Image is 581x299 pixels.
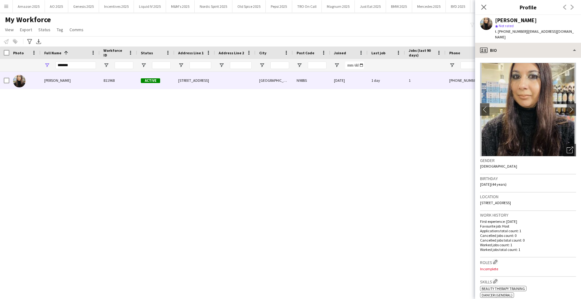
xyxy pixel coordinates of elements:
button: BYD 2025 [446,0,470,12]
span: Status [38,27,50,32]
p: Incomplete [480,267,576,271]
button: Open Filter Menu [334,62,340,68]
div: Open photos pop-in [564,144,576,156]
button: BMW 2025 [386,0,412,12]
span: Not rated [499,23,514,28]
span: Address Line 1 [178,51,203,55]
button: Open Filter Menu [141,62,146,68]
span: Post Code [297,51,314,55]
h3: Location [480,194,576,199]
span: City [259,51,266,55]
h3: Work history [480,212,576,218]
div: [STREET_ADDRESS] [174,72,215,89]
div: [PERSON_NAME] [495,17,537,23]
button: Open Filter Menu [449,62,455,68]
h3: Profile [475,3,581,11]
img: Crew avatar or photo [480,63,576,156]
div: N98BS [293,72,330,89]
span: Jobs (last 90 days) [409,48,434,57]
div: 1 [405,72,445,89]
span: Beauty therapy training [482,286,525,291]
div: [PHONE_NUMBER] [445,72,525,89]
button: Mercedes 2025 [412,0,446,12]
span: View [5,27,14,32]
button: AO 2025 [45,0,68,12]
button: M&M's 2025 [166,0,195,12]
input: Status Filter Input [152,61,171,69]
input: Post Code Filter Input [308,61,326,69]
button: Nordic Spirit 2025 [195,0,232,12]
input: Joined Filter Input [345,61,364,69]
input: Address Line 2 Filter Input [230,61,252,69]
span: [DEMOGRAPHIC_DATA] [480,164,517,169]
p: Cancelled jobs total count: 0 [480,238,576,243]
a: Tag [54,26,66,34]
input: Workforce ID Filter Input [115,61,133,69]
div: 811968 [100,72,137,89]
button: Old Spice 2025 [232,0,266,12]
button: Open Filter Menu [44,62,50,68]
span: | [EMAIL_ADDRESS][DOMAIN_NAME] [495,29,574,39]
span: [PERSON_NAME] [44,78,71,83]
button: Open Filter Menu [103,62,109,68]
a: Comms [67,26,86,34]
p: Cancelled jobs count: 0 [480,233,576,238]
span: Dancer (General) [482,293,512,297]
p: Worked jobs total count: 1 [480,247,576,252]
input: Address Line 1 Filter Input [189,61,211,69]
button: Pepsi 2025 [266,0,292,12]
app-action-btn: Export XLSX [35,38,42,45]
p: Applications total count: 1 [480,228,576,233]
button: Magnum 2025 [322,0,355,12]
input: City Filter Input [270,61,289,69]
button: Open Filter Menu [178,62,184,68]
button: Amazon 2025 [13,0,45,12]
button: Just Eat 2025 [355,0,386,12]
span: Phone [449,51,460,55]
button: Incentives 2025 [99,0,134,12]
span: [DATE] (44 years) [480,182,507,187]
span: [STREET_ADDRESS] [480,200,511,205]
p: Favourite job: Host [480,224,576,228]
button: Nvidia 2025 [470,0,499,12]
h3: Skills [480,278,576,285]
span: Workforce ID [103,48,126,57]
button: TRO On Call [292,0,322,12]
span: My Workforce [5,15,51,24]
a: View [2,26,16,34]
button: Open Filter Menu [219,62,224,68]
span: Last job [371,51,385,55]
input: Phone Filter Input [460,61,521,69]
a: Export [17,26,35,34]
div: Bio [475,43,581,58]
span: Comms [69,27,83,32]
h3: Roles [480,259,576,265]
div: [GEOGRAPHIC_DATA] [255,72,293,89]
app-action-btn: Advanced filters [26,38,33,45]
span: t. [PHONE_NUMBER] [495,29,527,34]
h3: Gender [480,158,576,163]
a: Status [36,26,53,34]
span: Address Line 2 [219,51,244,55]
img: Usha Bhogowoth [13,75,26,87]
div: 1 day [368,72,405,89]
button: Open Filter Menu [297,62,302,68]
span: Status [141,51,153,55]
span: Active [141,78,160,83]
div: [DATE] [330,72,368,89]
span: Joined [334,51,346,55]
span: Photo [13,51,24,55]
span: Full Name [44,51,61,55]
span: Tag [57,27,63,32]
button: Liquid IV 2025 [134,0,166,12]
button: Genesis 2025 [68,0,99,12]
button: Open Filter Menu [259,62,265,68]
input: Full Name Filter Input [55,61,96,69]
span: Export [20,27,32,32]
p: First experience: [DATE] [480,219,576,224]
p: Worked jobs count: 1 [480,243,576,247]
h3: Birthday [480,176,576,181]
